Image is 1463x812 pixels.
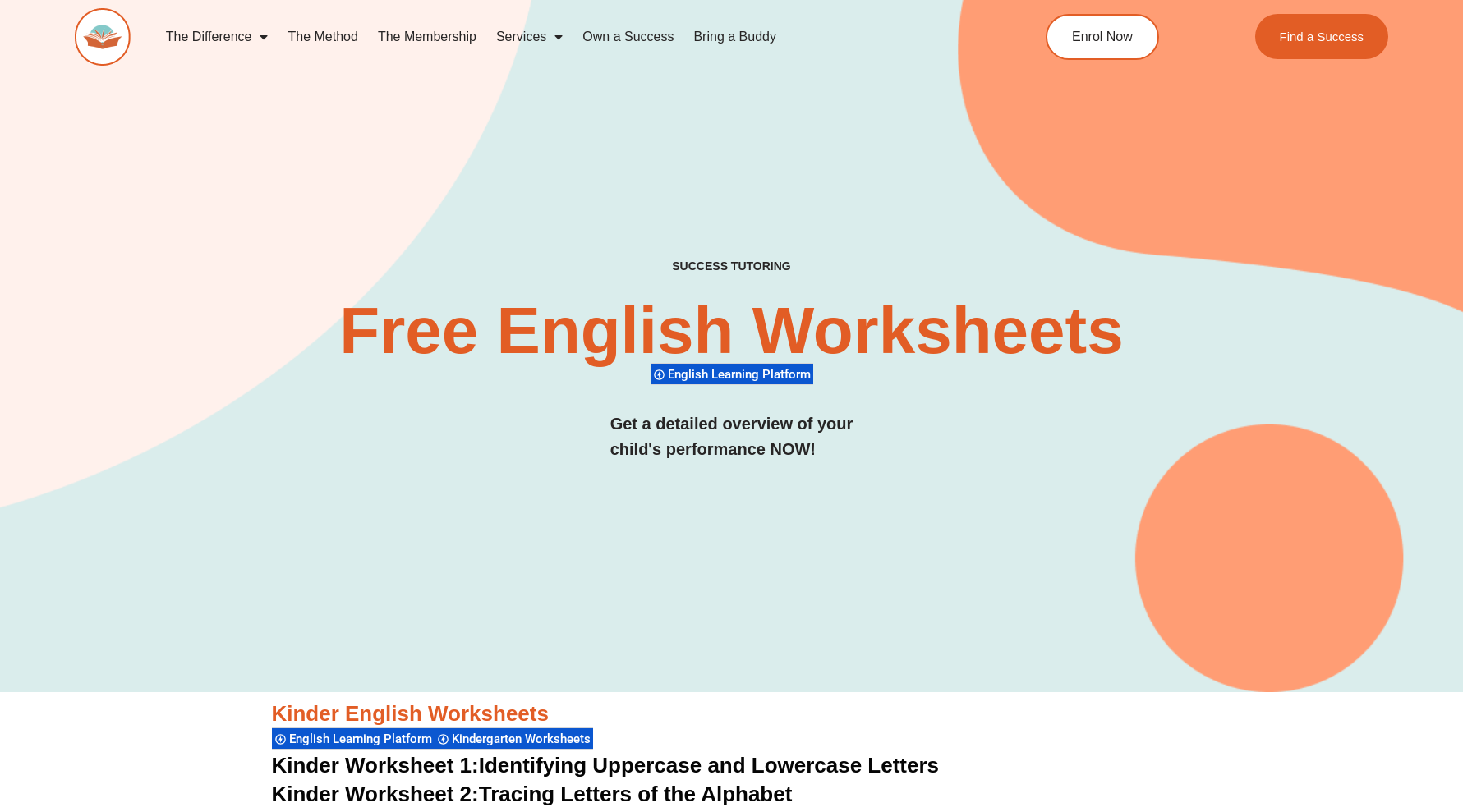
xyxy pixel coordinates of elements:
a: Kinder Worksheet 1:Identifying Uppercase and Lowercase Letters [272,753,940,778]
h4: SUCCESS TUTORING​ [537,259,927,273]
h2: Free English Worksheets​ [298,298,1166,364]
span: English Learning Platform [668,367,816,382]
a: The Membership [368,18,486,56]
a: Own a Success [573,18,683,56]
span: English Learning Platform [289,732,437,746]
nav: Menu [156,18,971,56]
a: The Difference [156,18,278,56]
span: Kinder Worksheet 2: [272,782,479,806]
a: Find a Success [1255,14,1389,59]
h3: Get a detailed overview of your child's performance NOW! [610,411,853,462]
a: Services [486,18,573,56]
span: Kindergarten Worksheets [452,732,596,746]
div: English Learning Platform [272,727,435,750]
a: Bring a Buddy [683,18,786,56]
div: English Learning Platform [651,363,813,385]
h3: Kinder English Worksheets [272,700,1192,728]
a: Enrol Now [1046,14,1159,60]
span: Enrol Now [1072,30,1133,44]
a: Kinder Worksheet 2:Tracing Letters of the Alphabet [272,782,793,806]
span: Find a Success [1280,30,1364,43]
a: The Method [278,18,367,56]
span: Kinder Worksheet 1: [272,753,479,778]
div: Kindergarten Worksheets [435,727,593,750]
